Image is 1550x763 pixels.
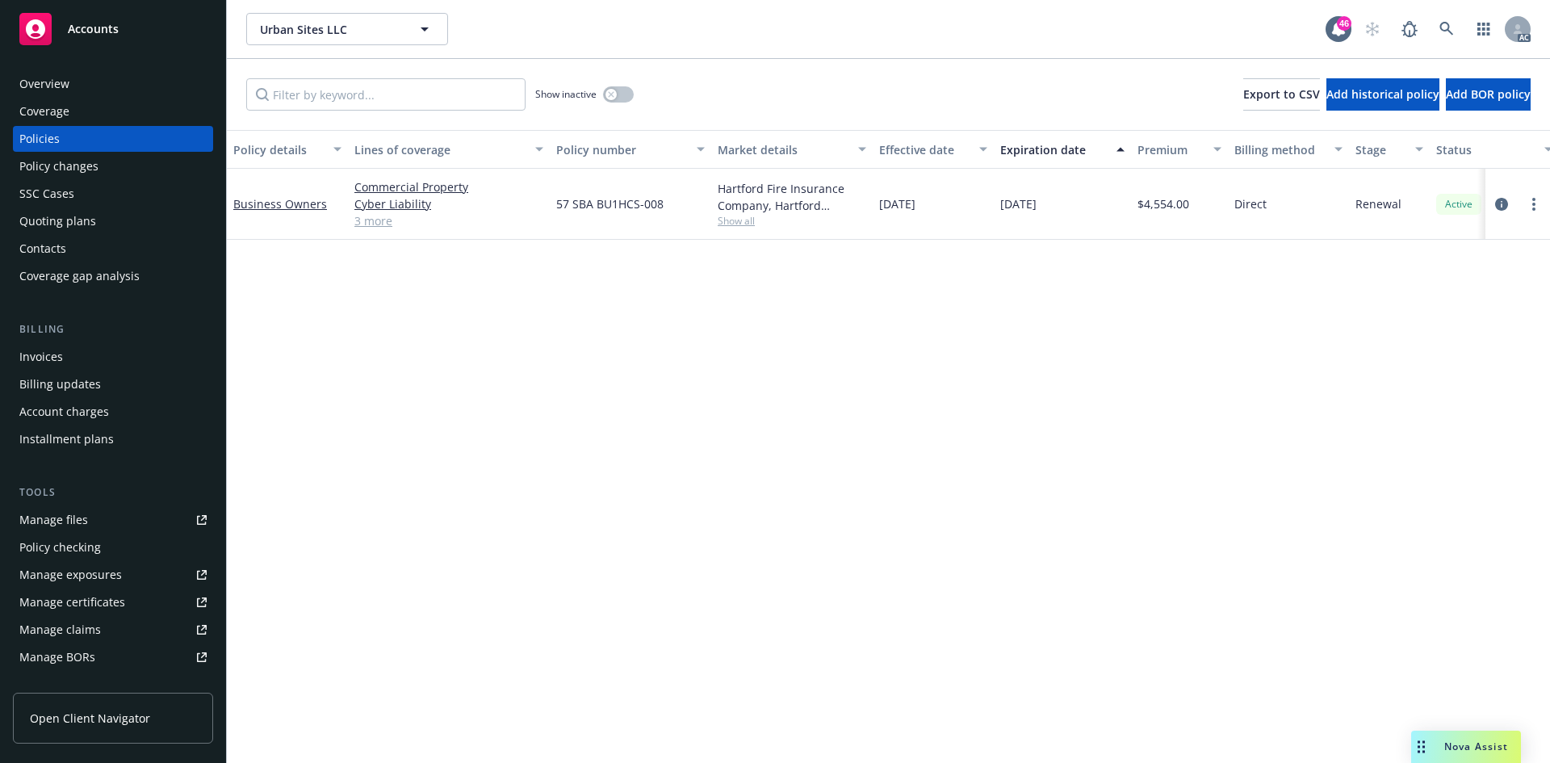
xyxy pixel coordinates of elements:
[1446,78,1531,111] button: Add BOR policy
[1468,13,1500,45] a: Switch app
[1356,13,1389,45] a: Start snowing
[1234,141,1325,158] div: Billing method
[1131,130,1228,169] button: Premium
[13,208,213,234] a: Quoting plans
[718,214,866,228] span: Show all
[1393,13,1426,45] a: Report a Bug
[13,236,213,262] a: Contacts
[19,644,95,670] div: Manage BORs
[1443,197,1475,212] span: Active
[13,484,213,501] div: Tools
[19,263,140,289] div: Coverage gap analysis
[246,13,448,45] button: Urban Sites LLC
[1524,195,1544,214] a: more
[879,141,970,158] div: Effective date
[718,141,848,158] div: Market details
[13,181,213,207] a: SSC Cases
[1000,195,1037,212] span: [DATE]
[13,507,213,533] a: Manage files
[13,153,213,179] a: Policy changes
[19,589,125,615] div: Manage certificates
[19,507,88,533] div: Manage files
[13,321,213,337] div: Billing
[354,178,543,195] a: Commercial Property
[1243,78,1320,111] button: Export to CSV
[19,236,66,262] div: Contacts
[1137,195,1189,212] span: $4,554.00
[13,535,213,560] a: Policy checking
[1349,130,1430,169] button: Stage
[1411,731,1521,763] button: Nova Assist
[1000,141,1107,158] div: Expiration date
[13,617,213,643] a: Manage claims
[233,196,327,212] a: Business Owners
[19,535,101,560] div: Policy checking
[30,710,150,727] span: Open Client Navigator
[19,99,69,124] div: Coverage
[1355,141,1405,158] div: Stage
[1431,13,1463,45] a: Search
[19,371,101,397] div: Billing updates
[13,399,213,425] a: Account charges
[19,399,109,425] div: Account charges
[19,181,74,207] div: SSC Cases
[354,212,543,229] a: 3 more
[1436,141,1535,158] div: Status
[354,195,543,212] a: Cyber Liability
[1234,195,1267,212] span: Direct
[13,589,213,615] a: Manage certificates
[19,562,122,588] div: Manage exposures
[348,130,550,169] button: Lines of coverage
[19,208,96,234] div: Quoting plans
[19,153,98,179] div: Policy changes
[1137,141,1204,158] div: Premium
[1326,78,1439,111] button: Add historical policy
[68,23,119,36] span: Accounts
[233,141,324,158] div: Policy details
[711,130,873,169] button: Market details
[354,141,526,158] div: Lines of coverage
[13,562,213,588] a: Manage exposures
[13,371,213,397] a: Billing updates
[13,71,213,97] a: Overview
[718,180,866,214] div: Hartford Fire Insurance Company, Hartford Insurance Group
[1355,195,1401,212] span: Renewal
[19,126,60,152] div: Policies
[13,126,213,152] a: Policies
[227,130,348,169] button: Policy details
[13,426,213,452] a: Installment plans
[13,672,213,698] a: Summary of insurance
[19,617,101,643] div: Manage claims
[556,195,664,212] span: 57 SBA BU1HCS-008
[1444,740,1508,753] span: Nova Assist
[535,87,597,101] span: Show inactive
[1243,86,1320,102] span: Export to CSV
[1411,731,1431,763] div: Drag to move
[260,21,400,38] span: Urban Sites LLC
[19,344,63,370] div: Invoices
[1446,86,1531,102] span: Add BOR policy
[246,78,526,111] input: Filter by keyword...
[19,71,69,97] div: Overview
[19,426,114,452] div: Installment plans
[1337,16,1351,31] div: 46
[879,195,915,212] span: [DATE]
[13,263,213,289] a: Coverage gap analysis
[13,6,213,52] a: Accounts
[994,130,1131,169] button: Expiration date
[1326,86,1439,102] span: Add historical policy
[13,99,213,124] a: Coverage
[556,141,687,158] div: Policy number
[1228,130,1349,169] button: Billing method
[550,130,711,169] button: Policy number
[13,344,213,370] a: Invoices
[19,672,142,698] div: Summary of insurance
[1492,195,1511,214] a: circleInformation
[13,644,213,670] a: Manage BORs
[873,130,994,169] button: Effective date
